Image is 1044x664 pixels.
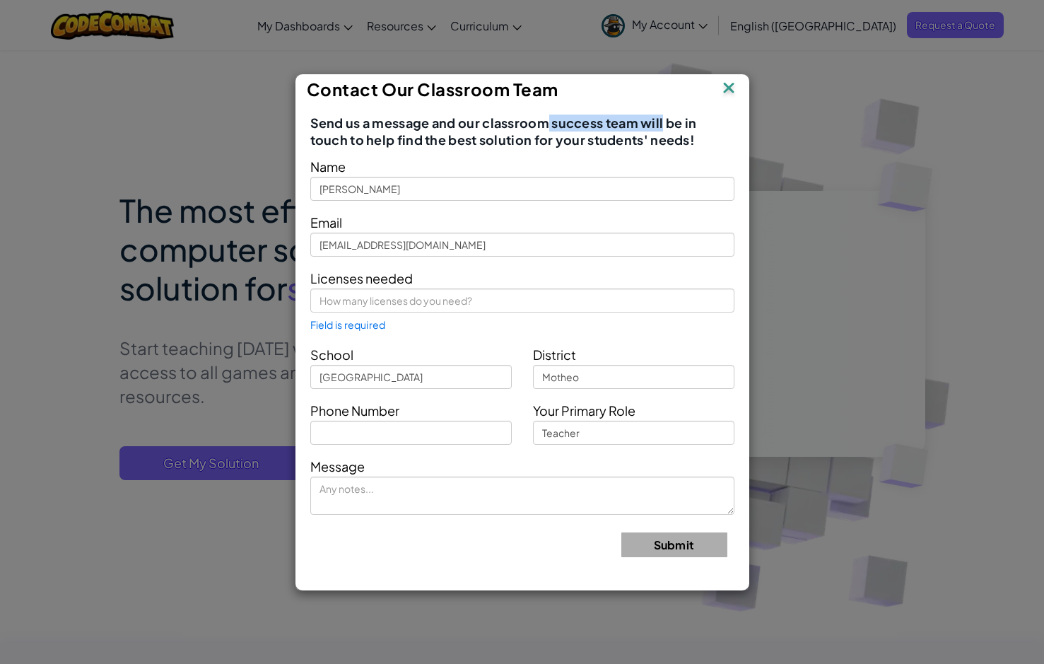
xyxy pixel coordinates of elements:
img: IconClose.svg [720,78,738,100]
button: Submit [621,532,727,557]
input: How many licenses do you need? [310,289,734,313]
span: Message [310,458,365,474]
input: Teacher, Principal, etc. [533,421,734,445]
span: District [533,346,576,363]
span: Field is required [310,319,386,330]
span: Send us a message and our classroom success team will be in touch to help find the best solution ... [310,115,734,148]
span: Contact Our Classroom Team [307,78,559,100]
span: School [310,346,353,363]
span: Email [310,214,342,231]
span: Your Primary Role [533,402,635,419]
span: Phone Number [310,402,399,419]
span: Licenses needed [310,270,413,286]
span: Name [310,158,346,175]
